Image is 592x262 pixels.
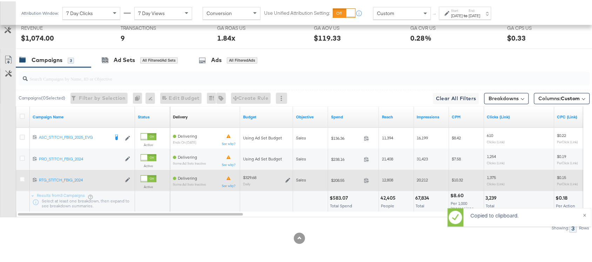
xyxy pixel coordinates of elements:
span: $7.58 [452,155,461,160]
button: Breakdowns [484,92,529,103]
div: [DATE] [451,12,463,17]
label: Active [141,184,156,188]
div: 0 [133,91,146,103]
div: Using Ad Set Budget [243,155,290,161]
a: Reflects the ability of your Ad Campaign to achieve delivery based on ad states, schedule and bud... [173,113,188,119]
sub: Some Ad Sets Inactive [173,181,206,185]
span: Delivering [178,153,197,159]
a: The number of people your ad was served to. [382,113,411,119]
a: Your campaign name. [33,113,132,119]
sub: ends on [DATE] [173,139,197,143]
div: Ads [211,55,222,63]
div: $583.07 [330,194,350,200]
sub: Per Click (Link) [557,160,578,164]
span: TRANSACTIONS [121,23,173,30]
span: Columns: [539,94,580,101]
sub: Per Click (Link) [557,181,578,185]
a: The number of clicks on links appearing on your ad or Page that direct people to your sites off F... [487,113,552,119]
span: 7 Day Clicks [66,9,93,15]
label: Use Unified Attribution Setting: [264,8,330,15]
span: 21,408 [382,155,393,160]
span: People [381,202,394,207]
span: 20,212 [417,176,428,181]
span: 31,423 [417,155,428,160]
span: Total [486,202,495,207]
label: Active [141,142,156,146]
span: $238.16 [331,156,361,161]
span: Sales [296,176,306,181]
span: GA AOV US [314,23,366,30]
span: Delivering [178,132,197,138]
label: Start: [451,7,463,12]
div: 67,834 [416,194,432,200]
span: $8.42 [452,134,461,139]
div: $119.33 [314,32,341,42]
sub: Some Ad Sets Inactive [173,160,206,164]
a: Your campaign's objective. [296,113,325,119]
div: $8.60 [451,191,466,198]
div: All Filtered Ad Sets [140,56,178,62]
span: 1,254 [487,153,496,158]
div: Campaigns [32,55,62,63]
sub: Daily [243,181,250,185]
span: GA CVR US [411,23,463,30]
span: 12,808 [382,176,393,181]
div: Ad Sets [114,55,135,63]
strong: to [463,12,469,17]
span: $208.55 [331,177,361,182]
span: $0.22 [557,132,566,137]
span: 610 [487,132,493,137]
div: Attribution Window: [21,9,59,14]
sub: Per Click (Link) [557,139,578,143]
button: × [578,207,591,220]
span: Sales [296,155,306,160]
div: 0.28% [411,32,432,42]
span: $0.15 [557,174,566,179]
span: Conversion [207,9,232,15]
a: The total amount spent to date. [331,113,376,119]
a: RTG_STITCH_FBIG_2024 [39,176,121,182]
span: REVENUE [21,23,74,30]
a: Shows the current state of your Ad Campaign. [138,113,167,119]
a: ASC_STITCH_FBIG_2025_EVG [39,133,109,140]
span: Custom [561,94,580,101]
sub: Clicks (Link) [487,139,505,143]
div: Campaigns ( 0 Selected) [19,94,65,100]
div: 3 [68,56,74,63]
sub: Clicks (Link) [487,160,505,164]
a: The maximum amount you're willing to spend on your ads, on average each day or over the lifetime ... [243,113,290,119]
span: Sales [296,134,306,139]
span: 11,394 [382,134,393,139]
button: Columns:Custom [534,92,590,103]
sub: Clicks (Link) [487,181,505,185]
div: 1.84x [217,32,235,42]
span: GA CPS US [507,23,560,30]
p: Copied to clipboard. [471,211,583,218]
span: ↑ [432,12,438,14]
a: The average cost you've paid to have 1,000 impressions of your ad. [452,113,482,119]
label: End: [469,7,480,12]
a: PRO_STITCH_FBIG_2024 [39,155,121,161]
button: Clear All Filters [433,92,479,103]
input: Search Campaigns by Name, ID or Objective [28,68,538,82]
div: 42,405 [381,194,398,200]
div: $0.33 [507,32,526,42]
span: Custom [377,9,394,15]
span: $136.36 [331,135,361,140]
div: 3,239 [486,194,499,200]
span: 7 Day Views [138,9,165,15]
span: Per Action [556,202,576,207]
div: $0.18 [556,194,570,200]
div: All Filtered Ads [227,56,257,62]
div: Delivery [173,113,188,119]
a: The number of times your ad was served. On mobile apps an ad is counted as served the first time ... [417,113,446,119]
span: 16,199 [417,134,428,139]
span: Delivering [178,174,197,180]
span: GA ROAS US [217,23,270,30]
span: Clear All Filters [436,93,476,102]
span: 1,375 [487,174,496,179]
div: 9 [121,32,125,42]
span: Total Spend [330,202,352,207]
